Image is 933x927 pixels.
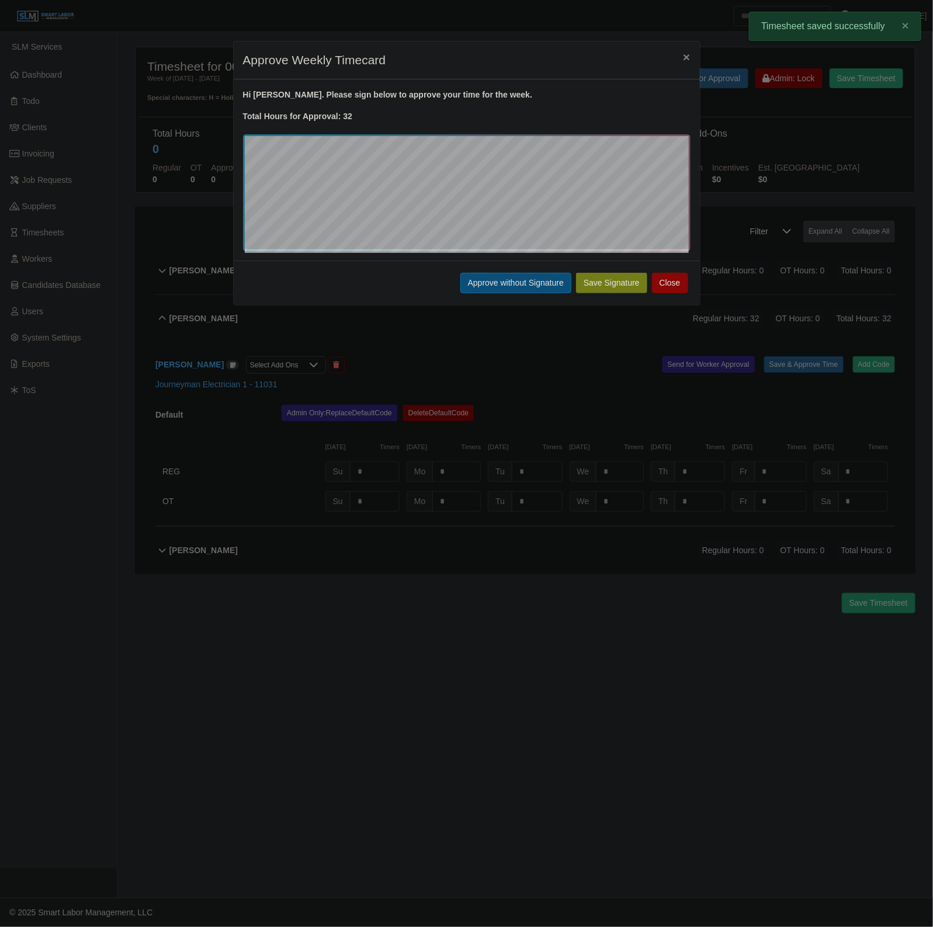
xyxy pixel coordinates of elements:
button: Close [674,41,699,72]
button: Close [652,273,688,293]
div: Timesheet saved successfully [749,12,921,41]
button: Approve without Signature [460,273,571,293]
span: × [683,50,690,64]
h4: Approve Weekly Timecard [243,51,386,70]
button: Save Signature [576,273,647,293]
strong: Hi [PERSON_NAME]. Please sign below to approve your time for the week. [243,90,533,99]
strong: Total Hours for Approval: 32 [243,112,352,121]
